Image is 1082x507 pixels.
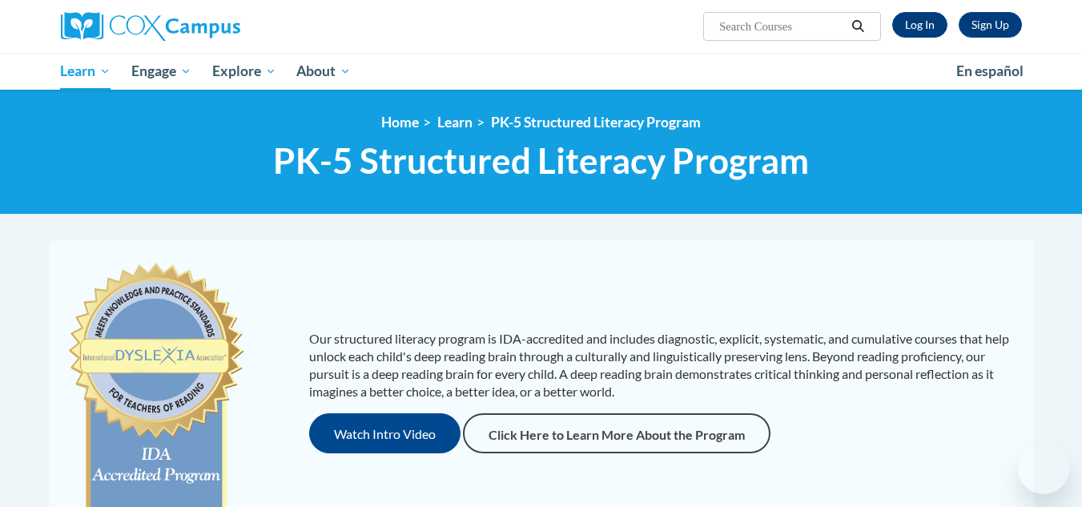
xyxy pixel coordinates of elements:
[296,62,351,81] span: About
[491,114,701,131] a: PK-5 Structured Literacy Program
[61,12,365,41] a: Cox Campus
[131,62,191,81] span: Engage
[37,53,1046,90] div: Main menu
[437,114,473,131] a: Learn
[956,62,1024,79] span: En español
[61,12,240,41] img: Cox Campus
[60,62,111,81] span: Learn
[846,17,870,36] button: Search
[273,139,809,182] span: PK-5 Structured Literacy Program
[202,53,287,90] a: Explore
[959,12,1022,38] a: Register
[718,17,846,36] input: Search Courses
[946,54,1034,88] a: En español
[1018,443,1069,494] iframe: Button to launch messaging window
[50,53,122,90] a: Learn
[892,12,947,38] a: Log In
[309,330,1018,400] p: Our structured literacy program is IDA-accredited and includes diagnostic, explicit, systematic, ...
[309,413,461,453] button: Watch Intro Video
[121,53,202,90] a: Engage
[286,53,361,90] a: About
[212,62,276,81] span: Explore
[463,413,770,453] a: Click Here to Learn More About the Program
[381,114,419,131] a: Home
